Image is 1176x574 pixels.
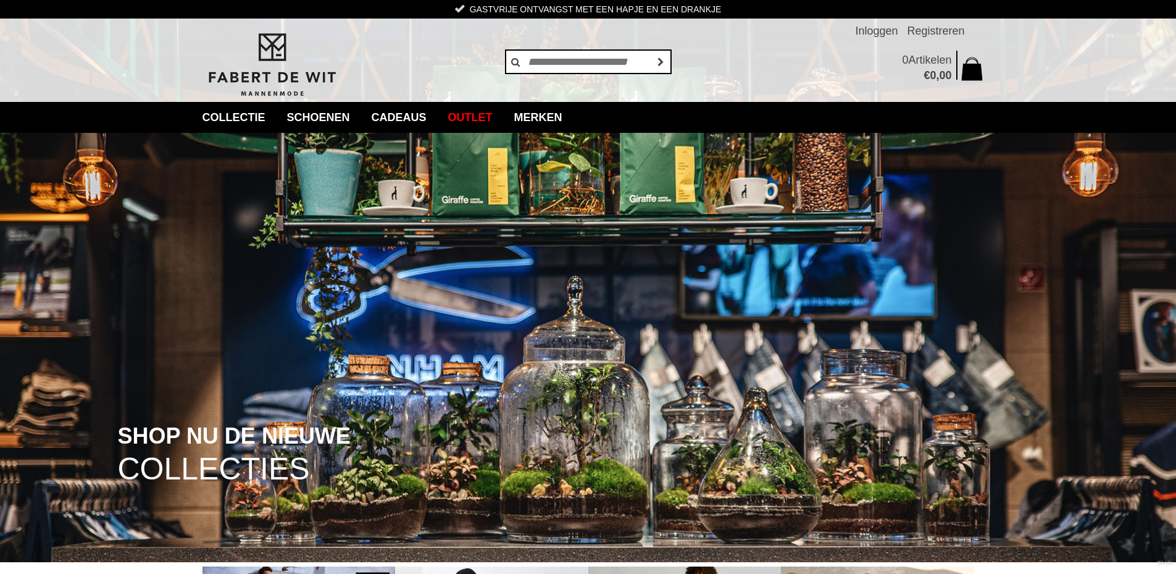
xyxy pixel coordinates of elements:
span: COLLECTIES [118,454,310,485]
span: Artikelen [908,54,951,66]
span: 0 [902,54,908,66]
span: 00 [939,69,951,82]
a: Registreren [907,19,964,43]
a: Outlet [439,102,502,133]
span: 0 [930,69,936,82]
a: Divide [1157,555,1173,571]
span: , [936,69,939,82]
a: collectie [193,102,275,133]
a: Merken [505,102,572,133]
a: Schoenen [278,102,359,133]
span: SHOP NU DE NIEUWE [118,424,351,448]
a: Inloggen [855,19,898,43]
a: Cadeaus [362,102,436,133]
img: Fabert de Wit [202,32,341,98]
span: € [924,69,930,82]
